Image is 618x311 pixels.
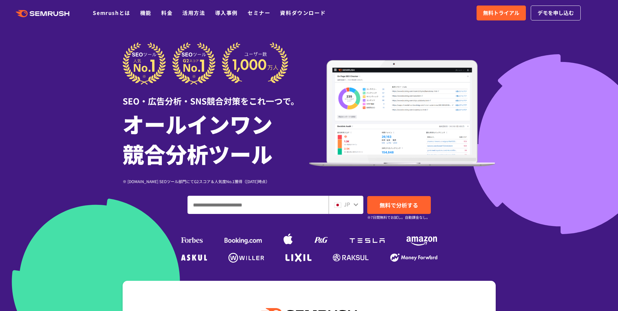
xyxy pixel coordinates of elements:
[280,9,326,17] a: 資料ダウンロード
[140,9,151,17] a: 機能
[248,9,270,17] a: セミナー
[123,109,309,168] h1: オールインワン 競合分析ツール
[123,178,309,184] div: ※ [DOMAIN_NAME] SEOツール部門にてG2スコア＆人気度No.1獲得（[DATE]時点）
[188,196,328,214] input: ドメイン、キーワードまたはURLを入力してください
[123,85,309,107] div: SEO・広告分析・SNS競合対策をこれ一つで。
[215,9,238,17] a: 導入事例
[531,6,581,20] a: デモを申し込む
[367,196,431,214] a: 無料で分析する
[344,200,350,208] span: JP
[477,6,526,20] a: 無料トライアル
[380,201,418,209] span: 無料で分析する
[93,9,130,17] a: Semrushとは
[182,9,205,17] a: 活用方法
[161,9,173,17] a: 料金
[367,214,430,220] small: ※7日間無料でお試し。自動課金なし。
[483,9,519,17] span: 無料トライアル
[538,9,574,17] span: デモを申し込む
